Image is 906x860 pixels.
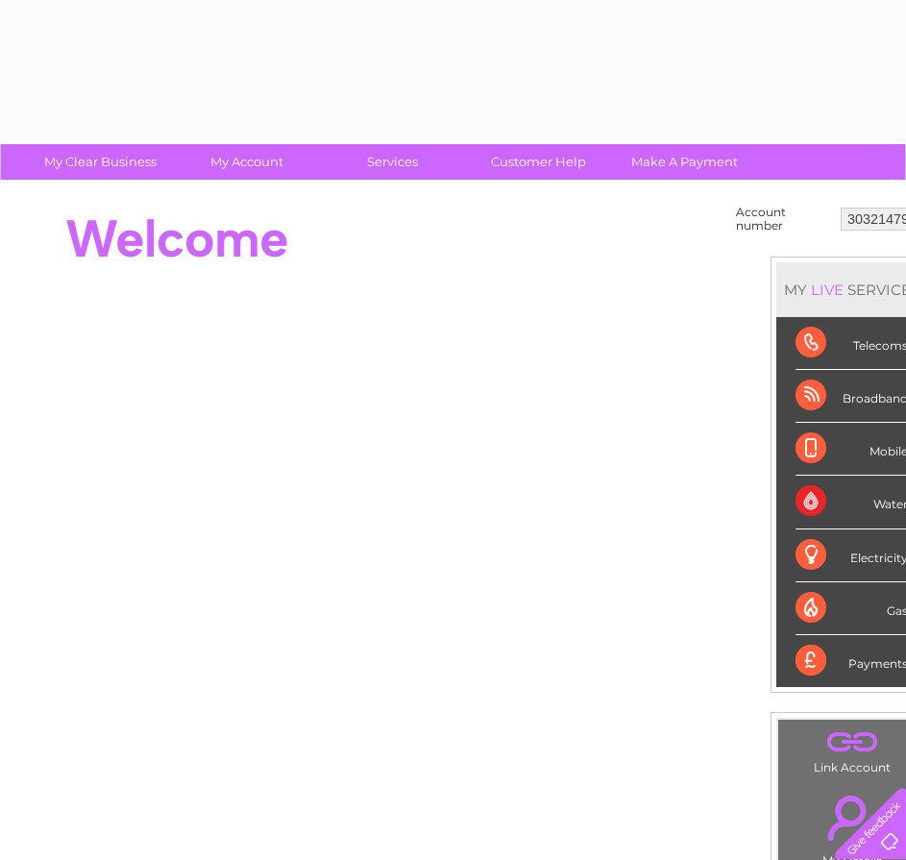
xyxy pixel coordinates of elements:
[21,144,180,180] a: My Clear Business
[167,144,326,180] a: My Account
[459,144,618,180] a: Customer Help
[313,144,472,180] a: Services
[605,144,764,180] a: Make A Payment
[731,201,836,237] td: Account number
[807,281,847,299] div: LIVE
